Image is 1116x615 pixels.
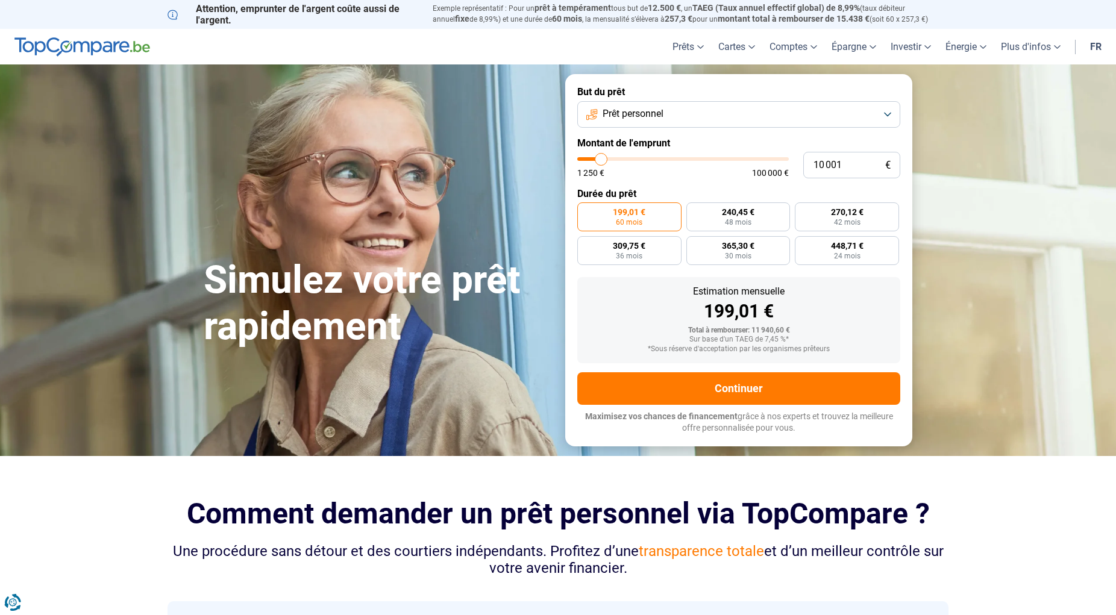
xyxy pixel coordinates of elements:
[831,242,864,250] span: 448,71 €
[762,29,824,64] a: Comptes
[14,37,150,57] img: TopCompare
[455,14,469,23] span: fixe
[883,29,938,64] a: Investir
[722,208,754,216] span: 240,45 €
[168,497,948,530] h2: Comment demander un prêt personnel via TopCompare ?
[885,160,891,170] span: €
[616,219,642,226] span: 60 mois
[433,3,948,25] p: Exemple représentatif : Pour un tous but de , un (taux débiteur annuel de 8,99%) et une durée de ...
[587,302,891,320] div: 199,01 €
[552,14,582,23] span: 60 mois
[577,411,900,434] p: grâce à nos experts et trouvez la meilleure offre personnalisée pour vous.
[834,219,861,226] span: 42 mois
[834,252,861,260] span: 24 mois
[577,169,604,177] span: 1 250 €
[648,3,681,13] span: 12.500 €
[831,208,864,216] span: 270,12 €
[1083,29,1109,64] a: fr
[577,188,900,199] label: Durée du prêt
[718,14,870,23] span: montant total à rembourser de 15.438 €
[603,107,663,120] span: Prêt personnel
[665,29,711,64] a: Prêts
[639,543,764,560] span: transparence totale
[711,29,762,64] a: Cartes
[168,3,418,26] p: Attention, emprunter de l'argent coûte aussi de l'argent.
[725,219,751,226] span: 48 mois
[168,543,948,578] div: Une procédure sans détour et des courtiers indépendants. Profitez d’une et d’un meilleur contrôle...
[577,137,900,149] label: Montant de l'emprunt
[534,3,611,13] span: prêt à tempérament
[752,169,789,177] span: 100 000 €
[725,252,751,260] span: 30 mois
[585,411,738,421] span: Maximisez vos chances de financement
[692,3,860,13] span: TAEG (Taux annuel effectif global) de 8,99%
[824,29,883,64] a: Épargne
[587,345,891,354] div: *Sous réserve d'acceptation par les organismes prêteurs
[577,101,900,128] button: Prêt personnel
[587,336,891,344] div: Sur base d'un TAEG de 7,45 %*
[722,242,754,250] span: 365,30 €
[204,257,551,350] h1: Simulez votre prêt rapidement
[938,29,994,64] a: Énergie
[577,372,900,405] button: Continuer
[613,208,645,216] span: 199,01 €
[994,29,1068,64] a: Plus d'infos
[587,287,891,296] div: Estimation mensuelle
[577,86,900,98] label: But du prêt
[613,242,645,250] span: 309,75 €
[616,252,642,260] span: 36 mois
[665,14,692,23] span: 257,3 €
[587,326,891,335] div: Total à rembourser: 11 940,60 €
